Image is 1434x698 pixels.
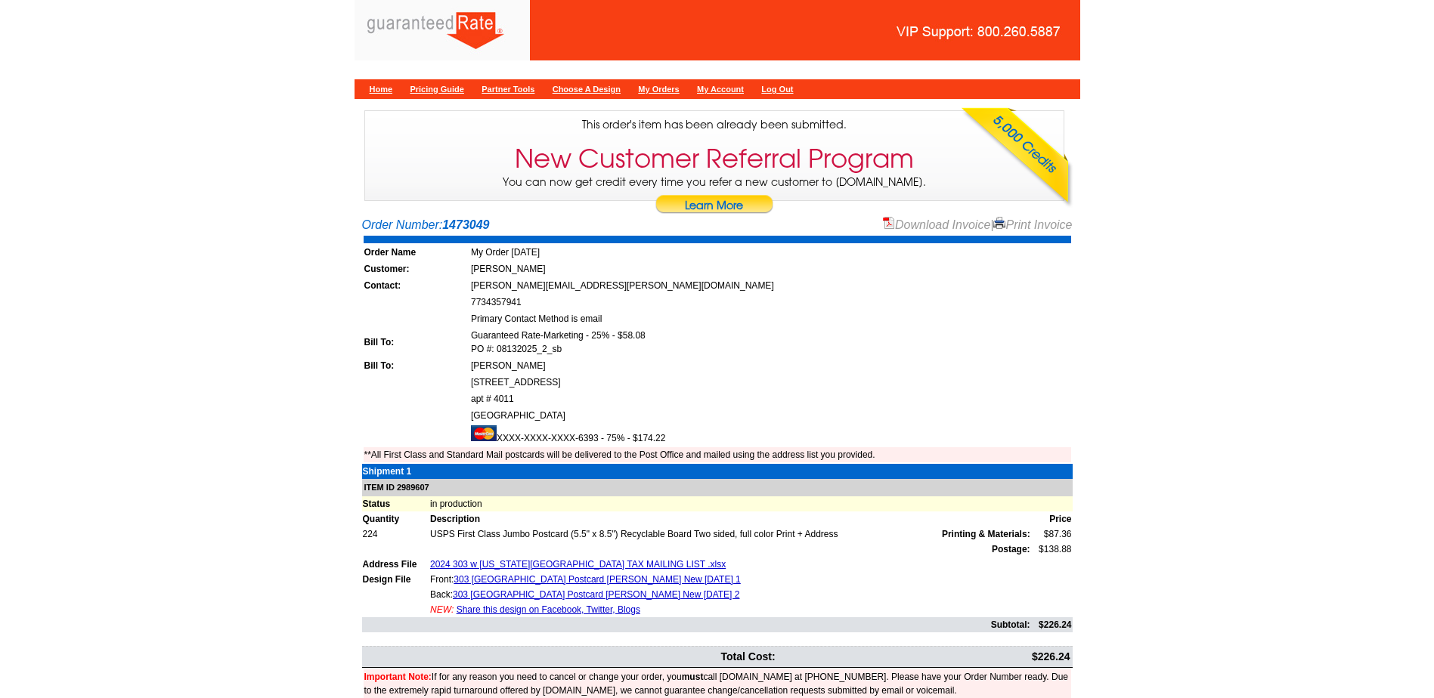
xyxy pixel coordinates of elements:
[429,527,1031,542] td: USPS First Class Jumbo Postcard (5.5" x 8.5") Recyclable Board Two sided, full color Print + Address
[470,295,1071,310] td: 7734357941
[470,328,1071,357] td: Guaranteed Rate-Marketing - 25% - $58.08 PO #: 08132025_2_sb
[362,511,429,527] td: Quantity
[364,245,469,260] td: Order Name
[883,216,1073,234] div: |
[470,261,1071,276] td: [PERSON_NAME]
[364,669,1071,698] td: If for any reason you need to cancel or change your order, you call [DOMAIN_NAME] at [PHONE_NUMBE...
[364,328,469,357] td: Bill To:
[697,85,744,94] a: My Account
[470,391,1071,406] td: apt # 4011
[470,358,1071,373] td: [PERSON_NAME]
[364,261,469,276] td: Customer:
[362,557,429,572] td: Address File
[470,245,1071,260] td: My Order [DATE]
[778,648,1071,666] td: $226.24
[470,311,1071,326] td: Primary Contact Method is email
[582,117,847,133] span: This order's item has been already been submitted.
[1031,511,1073,527] td: Price
[761,85,793,94] a: Log Out
[362,572,429,587] td: Design File
[992,544,1030,554] strong: Postage:
[454,574,740,585] a: 303 [GEOGRAPHIC_DATA] Postcard [PERSON_NAME] New [DATE] 1
[655,195,774,218] a: Learn More
[883,218,990,231] a: Download Invoice
[470,375,1071,390] td: [STREET_ADDRESS]
[482,85,534,94] a: Partner Tools
[370,85,393,94] a: Home
[471,425,497,441] img: mast.gif
[364,648,776,666] td: Total Cost:
[453,589,739,600] a: 303 [GEOGRAPHIC_DATA] Postcard [PERSON_NAME] New [DATE] 2
[429,511,1031,527] td: Description
[638,85,679,94] a: My Orders
[442,218,489,231] strong: 1473049
[553,85,621,94] a: Choose A Design
[1031,542,1073,557] td: $138.88
[470,408,1071,423] td: [GEOGRAPHIC_DATA]
[364,358,469,373] td: Bill To:
[470,278,1071,293] td: [PERSON_NAME][EMAIL_ADDRESS][PERSON_NAME][DOMAIN_NAME]
[364,672,432,682] font: Important Note:
[362,527,429,542] td: 224
[365,174,1064,218] p: You can now get credit every time you refer a new customer to [DOMAIN_NAME].
[1031,617,1073,632] td: $226.24
[362,496,429,511] td: Status
[457,604,640,615] a: Share this design on Facebook, Twitter, Blogs
[993,217,1005,229] img: small-print-icon.gif
[883,217,895,229] img: small-pdf-icon.gif
[429,496,1073,511] td: in production
[362,464,429,479] td: Shipment 1
[429,572,1031,587] td: Front:
[515,144,914,174] h3: New Customer Referral Program
[364,278,469,293] td: Contact:
[942,527,1030,541] span: Printing & Materials:
[410,85,464,94] a: Pricing Guide
[430,604,454,615] span: NEW:
[682,672,704,682] b: must
[429,587,1031,602] td: Back:
[362,216,1073,234] div: Order Number:
[364,447,1071,462] td: **All First Class and Standard Mail postcards will be delivered to the Post Office and mailed usi...
[362,617,1031,632] td: Subtotal:
[1031,527,1073,542] td: $87.36
[470,425,1071,446] td: XXXX-XXXX-XXXX-6393 - 75% - $174.22
[993,218,1072,231] a: Print Invoice
[362,479,1073,496] td: ITEM ID 2989607
[430,559,726,570] a: 2024 303 w [US_STATE][GEOGRAPHIC_DATA] TAX MAILING LIST .xlsx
